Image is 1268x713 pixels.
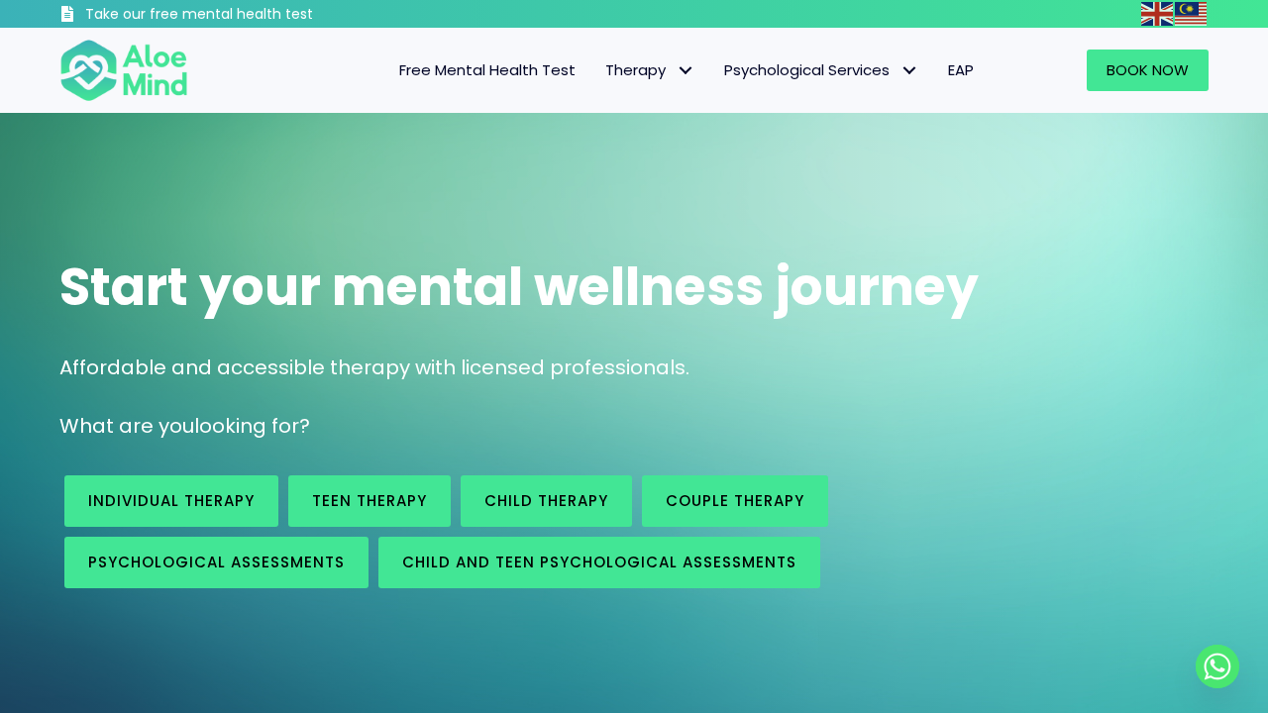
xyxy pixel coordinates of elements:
a: Psychological assessments [64,537,369,588]
a: Teen Therapy [288,475,451,527]
span: Therapy [605,59,694,80]
span: Couple therapy [666,490,804,511]
span: looking for? [194,412,310,440]
img: en [1141,2,1173,26]
a: Couple therapy [642,475,828,527]
span: Psychological assessments [88,552,345,572]
a: Child Therapy [461,475,632,527]
p: Affordable and accessible therapy with licensed professionals. [59,354,1209,382]
a: English [1141,2,1175,25]
a: Book Now [1087,50,1209,91]
span: Psychological Services: submenu [895,56,923,85]
span: Book Now [1107,59,1189,80]
span: Child Therapy [484,490,608,511]
nav: Menu [214,50,989,91]
span: Teen Therapy [312,490,427,511]
a: Whatsapp [1196,645,1239,688]
a: Psychological ServicesPsychological Services: submenu [709,50,933,91]
span: Therapy: submenu [671,56,699,85]
span: Free Mental Health Test [399,59,576,80]
span: Psychological Services [724,59,918,80]
span: Start your mental wellness journey [59,251,979,323]
a: Free Mental Health Test [384,50,590,91]
a: Malay [1175,2,1209,25]
a: EAP [933,50,989,91]
span: EAP [948,59,974,80]
span: What are you [59,412,194,440]
a: Child and Teen Psychological assessments [378,537,820,588]
span: Individual therapy [88,490,255,511]
a: Take our free mental health test [59,5,419,28]
a: TherapyTherapy: submenu [590,50,709,91]
img: Aloe mind Logo [59,38,188,103]
h3: Take our free mental health test [85,5,419,25]
span: Child and Teen Psychological assessments [402,552,796,572]
a: Individual therapy [64,475,278,527]
img: ms [1175,2,1207,26]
